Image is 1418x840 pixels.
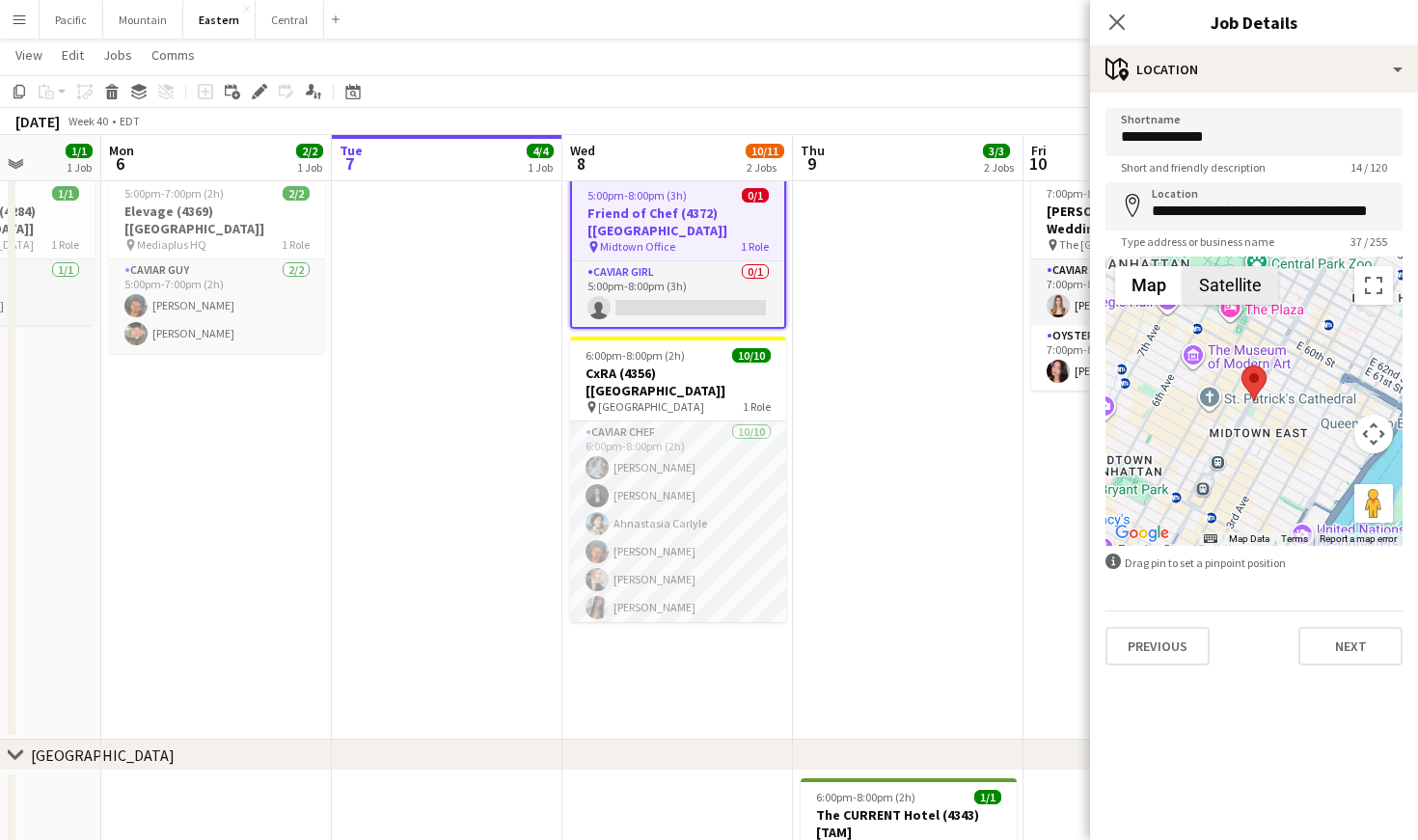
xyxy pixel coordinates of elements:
button: Show street map [1115,266,1183,305]
div: [DATE] [15,112,60,131]
div: EDT [120,114,140,128]
span: 7:00pm-8:00pm (1h) [1047,186,1146,201]
span: The [GEOGRAPHIC_DATA] [1059,237,1186,252]
span: 5:00pm-8:00pm (3h) [587,188,687,203]
span: Tue [340,142,363,159]
app-job-card: 5:00pm-8:00pm (3h)0/1Friend of Chef (4372) [[GEOGRAPHIC_DATA]] Midtown Office1 RoleCaviar Girl0/1... [570,175,786,329]
div: Drag pin to set a pinpoint position [1105,554,1403,572]
span: Wed [570,142,595,159]
span: 2/2 [296,144,323,158]
button: Map Data [1229,532,1269,546]
span: Midtown Office [600,239,675,254]
span: 1/1 [974,790,1001,804]
span: 6:00pm-8:00pm (2h) [586,348,685,363]
button: Eastern [183,1,256,39]
span: 8 [567,152,595,175]
span: 1 Role [51,237,79,252]
span: 1/1 [52,186,79,201]
button: Mountain [103,1,183,39]
span: 1 Role [743,399,771,414]
app-card-role: Caviar Guy2/25:00pm-7:00pm (2h)[PERSON_NAME][PERSON_NAME] [109,259,325,353]
div: 1 Job [528,160,553,175]
h3: Elevage (4369) [[GEOGRAPHIC_DATA]] [109,203,325,237]
app-card-role: Caviar Chef10/106:00pm-8:00pm (2h)[PERSON_NAME][PERSON_NAME]Ahnastasia Carlyle[PERSON_NAME][PERSO... [570,421,786,739]
span: 3/3 [983,144,1010,158]
h3: CxRA (4356) [[GEOGRAPHIC_DATA]] [570,365,786,399]
button: Show satellite imagery [1183,266,1278,305]
span: 0/1 [742,188,769,203]
span: [GEOGRAPHIC_DATA] [598,399,704,414]
span: Mediaplus HQ [137,237,206,252]
button: Drag Pegman onto the map to open Street View [1354,484,1393,523]
span: Type address or business name [1105,234,1290,249]
div: [GEOGRAPHIC_DATA] [31,745,175,765]
span: 1/1 [66,144,93,158]
h3: Friend of Chef (4372) [[GEOGRAPHIC_DATA]] [572,204,784,239]
span: Jobs [103,46,132,64]
button: Map camera controls [1354,415,1393,453]
span: 6 [106,152,134,175]
span: 10 [1028,152,1047,175]
button: Pacific [40,1,103,39]
span: Thu [801,142,825,159]
a: Terms (opens in new tab) [1281,533,1308,544]
span: 1 Role [282,237,310,252]
span: 10/11 [746,144,784,158]
h3: [PERSON_NAME] Street Weddings + Events (4341) [[GEOGRAPHIC_DATA]] [1031,203,1247,237]
span: Short and friendly description [1105,160,1281,175]
span: Week 40 [64,114,112,128]
app-card-role: Caviar Chef1/17:00pm-8:00pm (1h)[PERSON_NAME] [1031,259,1247,325]
app-job-card: 7:00pm-8:00pm (1h)2/2[PERSON_NAME] Street Weddings + Events (4341) [[GEOGRAPHIC_DATA]] The [GEOGR... [1031,175,1247,391]
img: Google [1110,521,1174,546]
h3: Job Details [1090,10,1418,35]
a: Edit [54,42,92,68]
app-job-card: 6:00pm-8:00pm (2h)10/10CxRA (4356) [[GEOGRAPHIC_DATA]] [GEOGRAPHIC_DATA]1 RoleCaviar Chef10/106:0... [570,337,786,622]
span: 7 [337,152,363,175]
div: 1 Job [297,160,322,175]
a: View [8,42,50,68]
button: Central [256,1,324,39]
span: Fri [1031,142,1047,159]
a: Jobs [95,42,140,68]
span: View [15,46,42,64]
span: 6:00pm-8:00pm (2h) [816,790,915,804]
a: Report a map error [1320,533,1397,544]
span: 5:00pm-7:00pm (2h) [124,186,224,201]
div: 2 Jobs [747,160,783,175]
button: Next [1298,627,1403,665]
div: 1 Job [67,160,92,175]
span: Comms [151,46,195,64]
app-card-role: Oyster Chef1/17:00pm-8:00pm (1h)[PERSON_NAME] [1031,325,1247,391]
span: 4/4 [527,144,554,158]
span: 1 Role [741,239,769,254]
button: Toggle fullscreen view [1354,266,1393,305]
app-job-card: 5:00pm-7:00pm (2h)2/2Elevage (4369) [[GEOGRAPHIC_DATA]] Mediaplus HQ1 RoleCaviar Guy2/25:00pm-7:0... [109,175,325,353]
span: Mon [109,142,134,159]
span: 14 / 120 [1335,160,1403,175]
a: Open this area in Google Maps (opens a new window) [1110,521,1174,546]
button: Previous [1105,627,1210,665]
span: 9 [798,152,825,175]
button: Keyboard shortcuts [1204,532,1217,546]
app-card-role: Caviar Girl0/15:00pm-8:00pm (3h) [572,261,784,327]
div: Location [1090,46,1418,93]
span: 37 / 255 [1335,234,1403,249]
div: 2 Jobs [984,160,1014,175]
span: Edit [62,46,84,64]
a: Comms [144,42,203,68]
span: 10/10 [732,348,771,363]
span: 2/2 [283,186,310,201]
